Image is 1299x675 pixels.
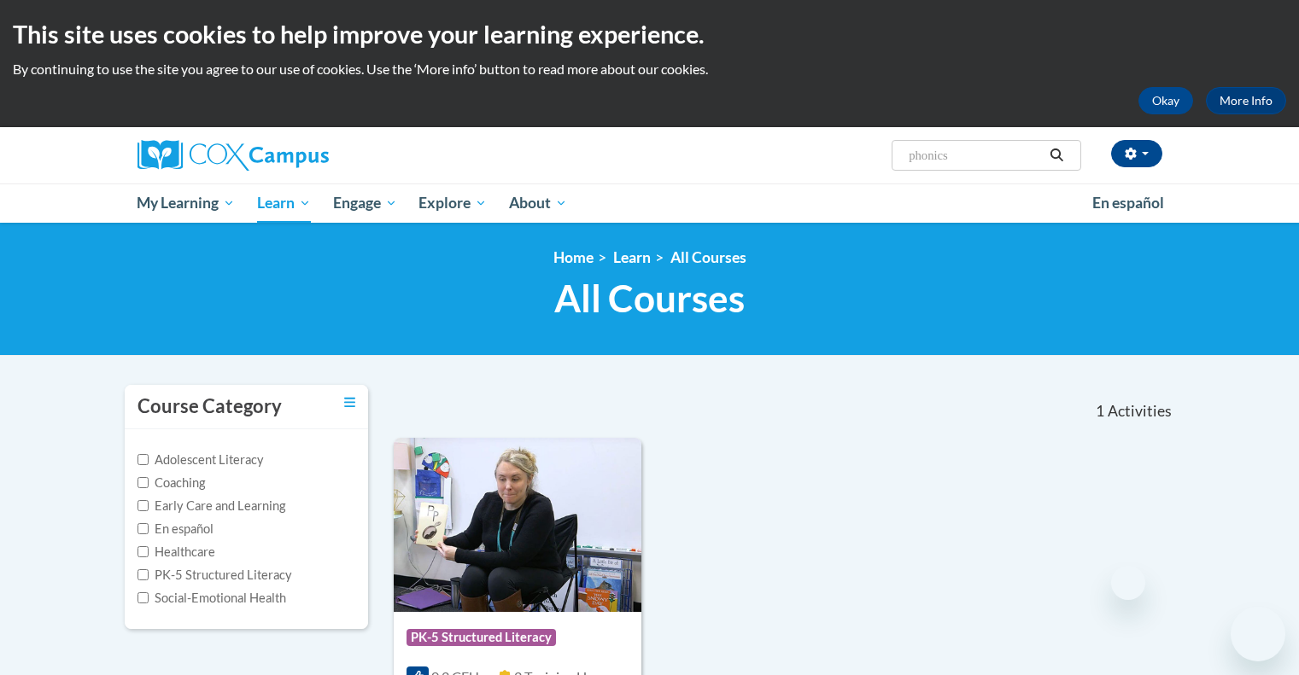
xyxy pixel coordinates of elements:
[553,248,594,266] a: Home
[498,183,578,223] a: About
[138,477,149,488] input: Checkbox for Options
[138,454,149,465] input: Checkbox for Options
[257,193,311,213] span: Learn
[138,546,149,557] input: Checkbox for Options
[322,183,408,223] a: Engage
[13,60,1286,79] p: By continuing to use the site you agree to our use of cookies. Use the ‘More info’ button to read...
[138,589,286,608] label: Social-Emotional Health
[394,438,642,612] img: Course Logo
[1096,402,1104,421] span: 1
[670,248,746,266] a: All Courses
[1108,402,1172,421] span: Activities
[1111,140,1162,167] button: Account Settings
[1206,87,1286,114] a: More Info
[138,140,329,171] img: Cox Campus
[1081,185,1175,221] a: En español
[1092,194,1164,212] span: En español
[13,17,1286,51] h2: This site uses cookies to help improve your learning experience.
[1231,607,1285,661] iframe: Button to launch messaging window
[407,629,556,646] span: PK-5 Structured Literacy
[1138,87,1193,114] button: Okay
[138,592,149,603] input: Checkbox for Options
[509,193,567,213] span: About
[138,474,205,492] label: Coaching
[138,566,292,585] label: PK-5 Structured Literacy
[138,523,149,534] input: Checkbox for Options
[138,497,285,515] label: Early Care and Learning
[907,145,1044,166] input: Search Courses
[554,276,745,321] span: All Courses
[418,193,487,213] span: Explore
[613,248,651,266] a: Learn
[138,500,149,511] input: Checkbox for Options
[344,393,355,412] a: Toggle collapse
[138,451,264,469] label: Adolescent Literacy
[138,393,282,420] h3: Course Category
[137,193,235,213] span: My Learning
[1044,145,1069,166] button: Search
[138,543,215,562] label: Healthcare
[1111,566,1145,600] iframe: Close message
[333,193,397,213] span: Engage
[126,183,247,223] a: My Learning
[138,140,462,171] a: Cox Campus
[138,520,214,538] label: En español
[407,183,498,223] a: Explore
[138,569,149,580] input: Checkbox for Options
[112,183,1188,223] div: Main menu
[246,183,322,223] a: Learn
